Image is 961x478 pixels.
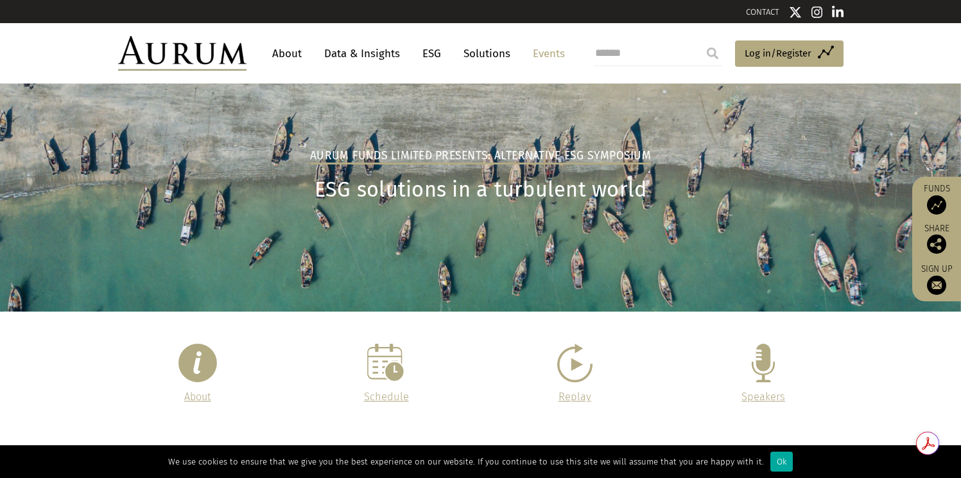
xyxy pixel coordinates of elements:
a: Solutions [457,42,517,66]
a: Events [526,42,565,66]
div: Share [919,224,955,254]
a: About [266,42,308,66]
a: Data & Insights [318,42,406,66]
h1: ESG solutions in a turbulent world [118,177,844,202]
img: Twitter icon [789,6,802,19]
img: Aurum [118,36,247,71]
img: Instagram icon [811,6,823,19]
img: Sign up to our newsletter [927,276,946,295]
img: Linkedin icon [832,6,844,19]
img: Share this post [927,235,946,254]
div: Ok [770,452,793,472]
a: Log in/Register [735,40,844,67]
a: Sign up [919,263,955,295]
input: Submit [700,40,725,66]
a: Schedule [364,391,409,403]
a: ESG [416,42,447,66]
a: Replay [558,391,591,403]
a: Speakers [741,391,785,403]
a: CONTACT [746,7,779,17]
a: About [184,391,211,403]
a: Funds [919,183,955,215]
h2: Aurum Funds Limited Presents: Alternative ESG Symposium [310,149,651,164]
span: Log in/Register [745,46,811,61]
img: Access Funds [927,195,946,215]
